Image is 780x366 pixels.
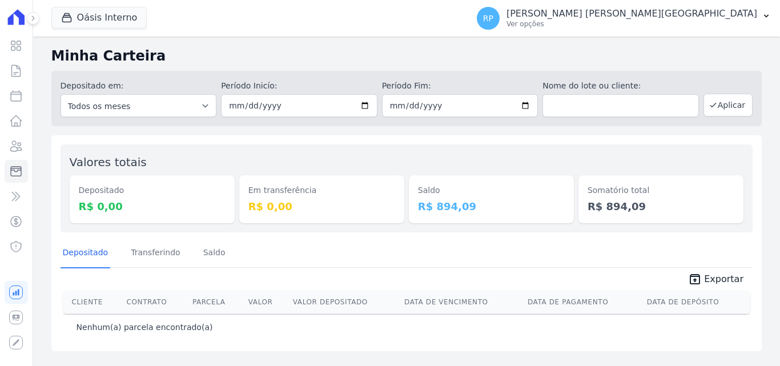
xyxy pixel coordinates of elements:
[51,46,762,66] h2: Minha Carteira
[70,155,147,169] label: Valores totais
[506,8,757,19] p: [PERSON_NAME] [PERSON_NAME][GEOGRAPHIC_DATA]
[483,14,493,22] span: RP
[61,239,111,268] a: Depositado
[63,291,122,313] th: Cliente
[703,94,753,116] button: Aplicar
[77,321,213,333] p: Nenhum(a) parcela encontrado(a)
[128,239,183,268] a: Transferindo
[51,7,147,29] button: Oásis Interno
[523,291,642,313] th: Data de Pagamento
[588,199,734,214] dd: R$ 894,09
[79,184,226,196] dt: Depositado
[679,272,753,288] a: unarchive Exportar
[244,291,288,313] th: Valor
[542,80,699,92] label: Nome do lote ou cliente:
[122,291,188,313] th: Contrato
[400,291,523,313] th: Data de Vencimento
[248,199,395,214] dd: R$ 0,00
[188,291,244,313] th: Parcela
[288,291,400,313] th: Valor Depositado
[201,239,228,268] a: Saldo
[382,80,538,92] label: Período Fim:
[588,184,734,196] dt: Somatório total
[418,184,565,196] dt: Saldo
[642,291,750,313] th: Data de Depósito
[61,81,124,90] label: Depositado em:
[688,272,702,286] i: unarchive
[248,184,395,196] dt: Em transferência
[418,199,565,214] dd: R$ 894,09
[79,199,226,214] dd: R$ 0,00
[506,19,757,29] p: Ver opções
[221,80,377,92] label: Período Inicío:
[468,2,780,34] button: RP [PERSON_NAME] [PERSON_NAME][GEOGRAPHIC_DATA] Ver opções
[704,272,743,286] span: Exportar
